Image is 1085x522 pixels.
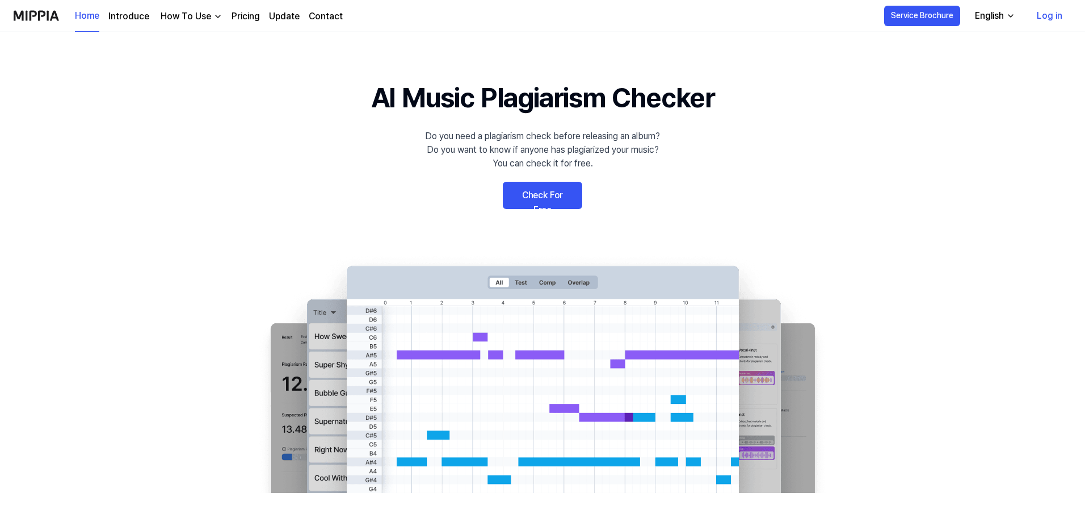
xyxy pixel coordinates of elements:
[269,10,300,23] a: Update
[232,10,260,23] a: Pricing
[503,182,582,209] a: Check For Free
[884,6,960,26] button: Service Brochure
[213,12,222,21] img: down
[371,77,714,118] h1: AI Music Plagiarism Checker
[425,130,660,170] div: Do you need a plagiarism check before releasing an album? Do you want to know if anyone has plagi...
[966,5,1022,27] button: English
[75,1,99,32] a: Home
[158,10,213,23] div: How To Use
[973,9,1006,23] div: English
[309,10,343,23] a: Contact
[108,10,149,23] a: Introduce
[158,10,222,23] button: How To Use
[247,254,838,493] img: main Image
